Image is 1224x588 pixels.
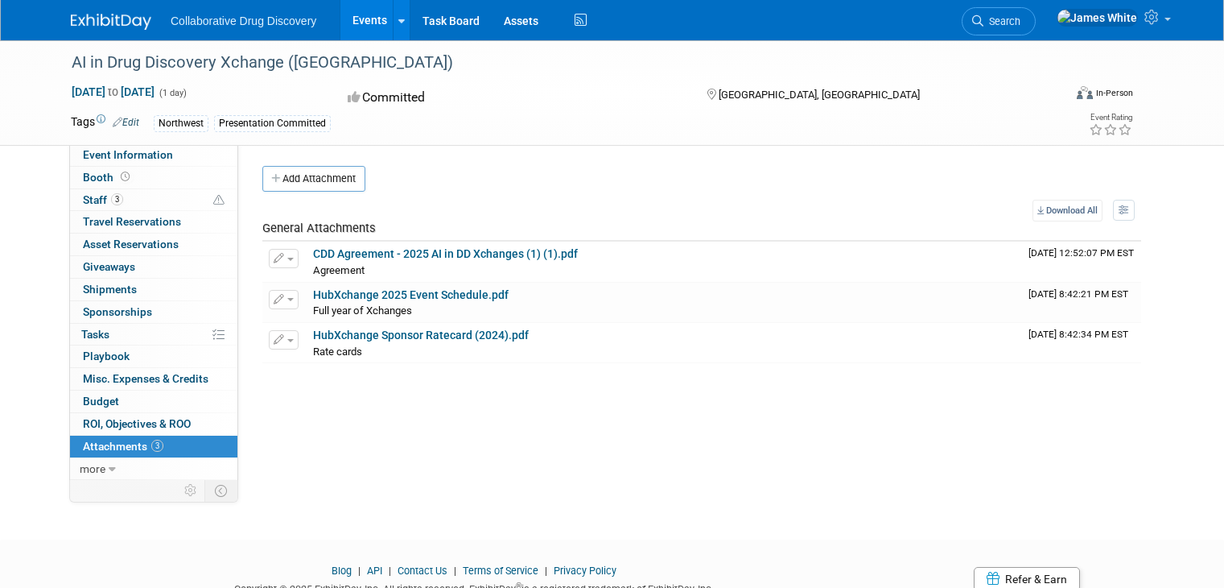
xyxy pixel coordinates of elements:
span: Booth [83,171,133,184]
a: Privacy Policy [554,565,616,577]
span: Agreement [313,264,365,276]
a: Misc. Expenses & Credits [70,368,237,390]
td: Upload Timestamp [1022,242,1141,282]
a: Blog [332,565,352,577]
a: Booth [70,167,237,188]
td: Tags [71,114,139,132]
td: Upload Timestamp [1022,323,1141,363]
a: Sponsorships [70,301,237,323]
img: Format-Inperson.png [1077,86,1093,99]
a: Shipments [70,279,237,300]
img: James White [1057,9,1138,27]
td: Toggle Event Tabs [205,480,238,501]
span: [GEOGRAPHIC_DATA], [GEOGRAPHIC_DATA] [719,89,920,101]
a: API [367,565,382,577]
a: Tasks [70,324,237,346]
span: Event Information [83,148,173,161]
button: Add Attachment [262,166,365,192]
td: Upload Timestamp [1022,283,1141,323]
span: Full year of Xchanges [313,304,412,317]
a: Download All [1032,200,1102,222]
a: Attachments3 [70,436,237,458]
div: Presentation Committed [214,115,331,132]
img: ExhibitDay [71,14,151,30]
span: (1 day) [158,88,187,98]
span: Budget [83,395,119,408]
span: ROI, Objectives & ROO [83,417,191,430]
span: Playbook [83,350,130,362]
span: 3 [151,440,163,452]
span: Travel Reservations [83,215,181,228]
div: In-Person [1095,87,1133,99]
a: Staff3 [70,189,237,211]
span: [DATE] [DATE] [71,85,155,99]
span: Tasks [81,328,109,341]
a: more [70,458,237,480]
span: Search [983,15,1020,27]
span: to [105,85,121,98]
a: Terms of Service [463,565,538,577]
a: Budget [70,391,237,412]
a: Travel Reservations [70,211,237,233]
a: Playbook [70,346,237,367]
span: | [385,565,395,577]
a: Event Information [70,144,237,166]
span: Attachments [83,440,163,453]
span: Upload Timestamp [1028,329,1128,340]
a: HubXchange Sponsor Ratecard (2024).pdf [313,329,529,342]
span: Staff [83,193,123,206]
span: Upload Timestamp [1028,288,1128,300]
span: Upload Timestamp [1028,247,1134,259]
td: Personalize Event Tab Strip [177,480,205,501]
span: | [354,565,365,577]
span: more [80,462,105,475]
span: | [541,565,551,577]
span: Potential Scheduling Conflict -- at least one attendee is tagged in another overlapping event. [213,193,225,208]
span: Giveaways [83,260,135,273]
div: Event Format [976,84,1133,108]
span: Collaborative Drug Discovery [171,14,316,27]
a: HubXchange 2025 Event Schedule.pdf [313,288,509,301]
div: AI in Drug Discovery Xchange ([GEOGRAPHIC_DATA]) [66,48,1043,77]
a: CDD Agreement - 2025 AI in DD Xchanges (1) (1).pdf [313,247,578,260]
span: Rate cards [313,346,362,358]
span: Shipments [83,283,137,296]
a: Giveaways [70,256,237,278]
span: Booth not reserved yet [117,171,133,183]
span: Asset Reservations [83,238,179,251]
span: Sponsorships [83,305,152,318]
a: Asset Reservations [70,234,237,255]
div: Event Rating [1089,114,1132,122]
span: General Attachments [262,221,376,235]
span: | [450,565,460,577]
a: Search [962,7,1036,35]
a: ROI, Objectives & ROO [70,413,237,435]
div: Committed [343,84,681,112]
span: Misc. Expenses & Credits [83,372,208,385]
span: 3 [111,193,123,205]
a: Edit [113,117,139,128]
div: Northwest [154,115,208,132]
a: Contact Us [398,565,447,577]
